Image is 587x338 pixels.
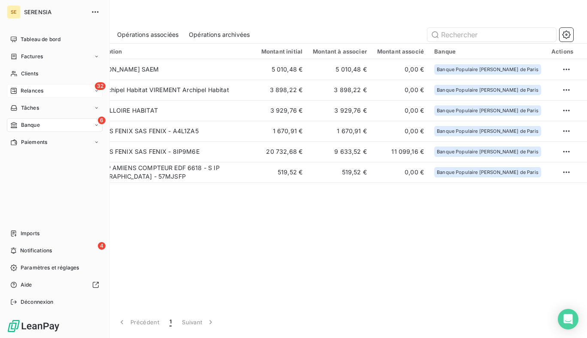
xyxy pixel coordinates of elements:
span: Banque [21,121,40,129]
span: Paiements [21,138,47,146]
span: Paramètres et réglages [21,264,79,272]
td: 519,52 € [308,162,372,182]
a: Aide [7,278,103,292]
span: 4 [98,242,106,250]
span: Aide [21,281,32,289]
a: Clients [7,67,103,81]
img: Logo LeanPay [7,319,60,333]
span: Opérations associées [117,30,179,39]
a: Paramètres et réglages [7,261,103,275]
span: Imports [21,230,39,237]
td: 0,00 € [372,80,429,100]
span: Banque Populaire [PERSON_NAME] de Paris [437,170,539,175]
button: 1 [164,313,177,331]
div: Montant initial [261,48,303,55]
td: 3 898,22 € [256,80,308,100]
div: Montant associé [377,48,424,55]
span: Tableau de bord [21,36,61,43]
span: Clients [21,70,38,78]
div: Banque [434,48,541,55]
td: 3 929,76 € [308,100,372,121]
td: 0,00 € [372,121,429,141]
a: Tableau de bord [7,33,103,46]
button: Précédent [112,313,164,331]
a: 32Relances [7,84,103,98]
span: Banque Populaire [PERSON_NAME] de Paris [437,149,539,154]
span: Tâches [21,104,39,112]
td: 5 010,48 € [256,59,308,80]
td: 0,00 € [372,162,429,182]
button: Suivant [177,313,220,331]
a: Factures [7,50,103,63]
div: Actions [551,48,573,55]
td: 3 898,22 € [308,80,372,100]
td: EVI SAS FENIX SAS FENIX - A4L1ZA5 [85,121,256,141]
td: 1 670,91 € [256,121,308,141]
td: 9 633,52 € [308,141,372,162]
div: Description [90,48,251,55]
span: SERENSIA [24,9,86,15]
span: Relances [21,87,43,95]
span: Banque Populaire [PERSON_NAME] de Paris [437,67,539,72]
td: 1 670,91 € [308,121,372,141]
input: Rechercher [427,28,556,42]
span: Notifications [20,247,52,254]
div: Montant à associer [313,48,367,55]
td: EVI VALLOIRE HABITAT [85,100,256,121]
td: EVI SIP AMIENS COMPTEUR EDF 6618 - S IP [GEOGRAPHIC_DATA] - 57MJSFP [85,162,256,182]
div: Open Intercom Messenger [558,309,578,329]
span: Déconnexion [21,298,54,306]
span: 6 [98,117,106,124]
span: Banque Populaire [PERSON_NAME] de Paris [437,129,539,134]
td: EVI Archipel Habitat VIREMENT Archipel Habitat [85,80,256,100]
div: SE [7,5,21,19]
td: 11 099,16 € [372,141,429,162]
span: 32 [95,82,106,90]
td: EVI SAS FENIX SAS FENIX - 8IP9M6E [85,141,256,162]
td: 20 732,68 € [256,141,308,162]
td: 519,52 € [256,162,308,182]
span: Banque Populaire [PERSON_NAME] de Paris [437,108,539,113]
a: 6Banque [7,118,103,132]
span: 1 [169,318,172,326]
td: 3 929,76 € [256,100,308,121]
span: Opérations archivées [189,30,250,39]
a: Paiements [7,135,103,149]
td: 0,00 € [372,59,429,80]
span: Factures [21,53,43,60]
a: Tâches [7,101,103,115]
td: 0,00 € [372,100,429,121]
span: Banque Populaire [PERSON_NAME] de Paris [437,87,539,93]
td: 5 010,48 € [308,59,372,80]
td: [PERSON_NAME] SAEM [85,59,256,80]
a: Imports [7,227,103,240]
